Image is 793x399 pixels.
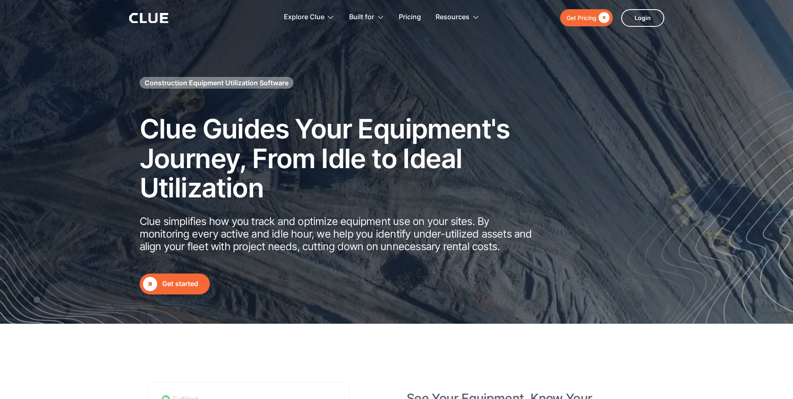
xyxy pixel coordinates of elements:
div: Explore Clue [284,4,324,31]
a: Get started [140,274,210,294]
div: Built for [349,4,384,31]
a: Get Pricing [560,9,613,26]
a: Login [621,9,664,27]
div: Explore Clue [284,4,334,31]
div: Resources [436,4,479,31]
h1: Construction Equipment Utilization Software [145,78,288,87]
div: Get started [162,279,207,289]
div:  [597,13,609,23]
div: Built for [349,4,374,31]
div:  [143,277,157,291]
a: Pricing [399,4,421,31]
div: Resources [436,4,469,31]
h2: Clue Guides Your Equipment's Journey, From Idle to Ideal Utilization [140,114,537,202]
div: Get Pricing [566,13,597,23]
p: Clue simplifies how you track and optimize equipment use on your sites. By monitoring every activ... [140,215,537,253]
img: Construction fleet management software [608,76,793,324]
